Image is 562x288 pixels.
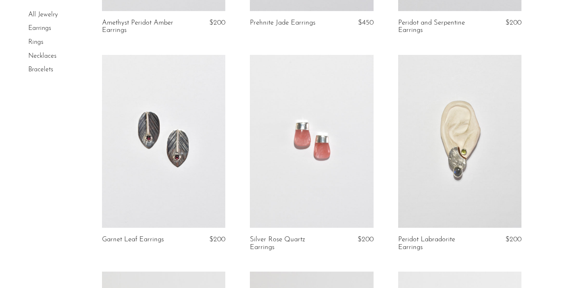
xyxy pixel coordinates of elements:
[250,19,315,27] a: Prehnite Jade Earrings
[102,19,184,34] a: Amethyst Peridot Amber Earrings
[505,19,521,26] span: $200
[28,11,58,18] a: All Jewelry
[250,236,331,251] a: Silver Rose Quartz Earrings
[398,236,480,251] a: Peridot Labradorite Earrings
[102,236,164,243] a: Garnet Leaf Earrings
[28,39,43,45] a: Rings
[28,66,53,73] a: Bracelets
[209,19,225,26] span: $200
[209,236,225,243] span: $200
[28,53,57,59] a: Necklaces
[358,236,374,243] span: $200
[358,19,374,26] span: $450
[505,236,521,243] span: $200
[398,19,480,34] a: Peridot and Serpentine Earrings
[28,25,51,32] a: Earrings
